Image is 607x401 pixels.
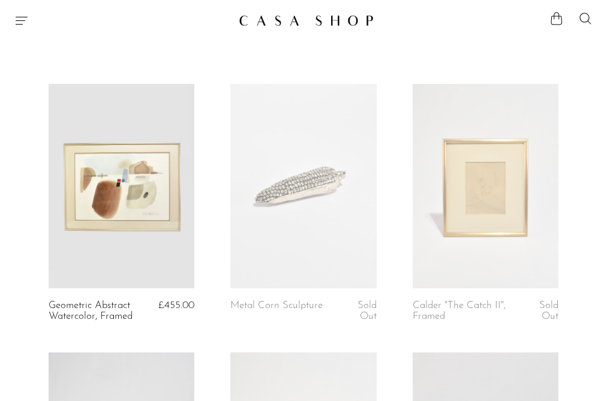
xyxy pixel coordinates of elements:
[539,300,558,321] span: Sold Out
[49,300,143,322] a: Geometric Abstract Watercolor, Framed
[158,300,194,310] span: £455.00
[357,300,377,321] span: Sold Out
[14,13,29,28] button: Menu
[413,300,507,322] a: Calder "The Catch II", Framed
[230,300,323,322] a: Metal Corn Sculpture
